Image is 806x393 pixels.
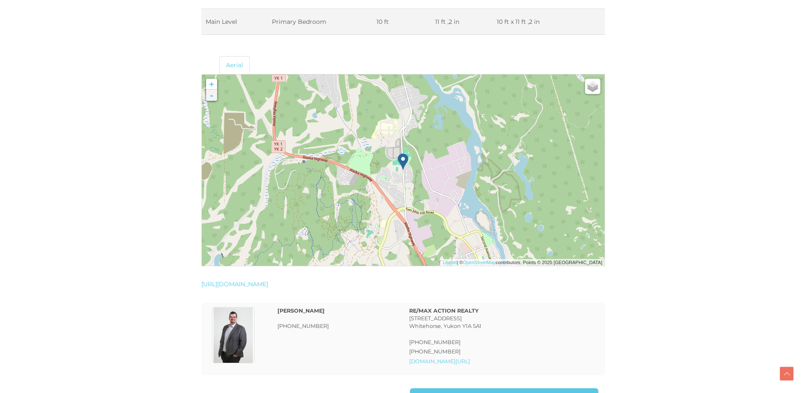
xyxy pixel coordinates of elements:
[302,191,411,299] img: 2345.png
[409,315,462,322] span: [STREET_ADDRESS]
[277,323,329,329] span: [PHONE_NUMBER]
[443,260,457,265] a: Leaflet
[431,9,492,35] td: 11 ft ,2 in
[409,348,461,355] span: [PHONE_NUMBER]
[201,9,268,35] td: Main Level
[277,308,325,314] strong: [PERSON_NAME]
[409,339,461,345] span: [PHONE_NUMBER]
[411,191,520,299] img: 2345.png
[302,82,411,191] img: 2344.png
[219,56,250,74] a: Aerial
[409,358,470,365] a: [DOMAIN_NAME][URL]
[492,9,605,35] td: 10 ft x 11 ft ,2 in
[463,260,496,265] a: OpenStreetMap
[206,79,217,90] a: +
[268,9,372,35] td: Primary Bedroom
[398,153,408,171] img: marker-icon-default.png
[520,82,628,191] img: 2344.png
[441,259,604,266] div: | © contributors, Points © 2025 [GEOGRAPHIC_DATA]
[212,307,255,364] img: Agent-2008931-LargePhoto.jpg
[409,308,479,314] strong: RE/MAX ACTION REALTY
[201,280,268,288] a: [URL][DOMAIN_NAME]
[206,90,217,101] a: -
[193,82,302,191] img: 2344.png
[193,191,302,299] img: 2345.png
[444,323,461,329] span: Yukon
[372,9,431,35] td: 10 ft
[411,82,520,191] img: 2344.png
[585,79,600,94] a: Layers
[409,323,442,329] span: Whitehorse,
[462,323,481,329] span: Y1A 5A1
[520,191,628,299] img: 2345.png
